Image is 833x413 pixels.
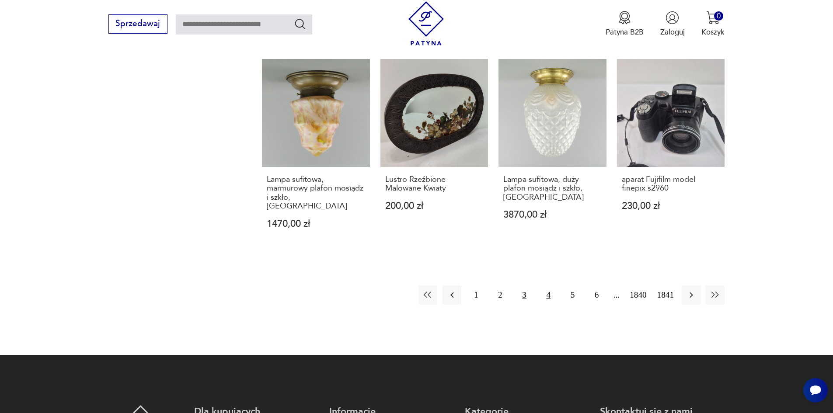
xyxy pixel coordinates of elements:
[701,27,725,37] p: Koszyk
[267,219,365,229] p: 1470,00 zł
[539,285,558,304] button: 4
[617,59,725,249] a: aparat Fujifilm model finepix s2960aparat Fujifilm model finepix s2960230,00 zł
[503,210,602,219] p: 3870,00 zł
[498,59,606,249] a: Lampa sufitowa, duży plafon mosiądz i szkło, PolskaLampa sufitowa, duży plafon mosiądz i szkło, [...
[515,285,533,304] button: 3
[618,11,631,24] img: Ikona medalu
[666,11,679,24] img: Ikonka użytkownika
[587,285,606,304] button: 6
[385,201,484,211] p: 200,00 zł
[714,11,723,21] div: 0
[294,17,307,30] button: Szukaj
[627,285,649,304] button: 1840
[660,11,685,37] button: Zaloguj
[491,285,509,304] button: 2
[380,59,488,249] a: Lustro Rzeźbione Malowane KwiatyLustro Rzeźbione Malowane Kwiaty200,00 zł
[606,27,644,37] p: Patyna B2B
[262,59,370,249] a: Lampa sufitowa, marmurowy plafon mosiądz i szkło, PolskaLampa sufitowa, marmurowy plafon mosiądz ...
[108,21,167,28] a: Sprzedawaj
[108,14,167,34] button: Sprzedawaj
[706,11,720,24] img: Ikona koszyka
[606,11,644,37] button: Patyna B2B
[622,175,720,193] h3: aparat Fujifilm model finepix s2960
[606,11,644,37] a: Ikona medaluPatyna B2B
[404,1,448,45] img: Patyna - sklep z meblami i dekoracjami vintage
[701,11,725,37] button: 0Koszyk
[803,378,828,403] iframe: Smartsupp widget button
[622,201,720,211] p: 230,00 zł
[563,285,582,304] button: 5
[385,175,484,193] h3: Lustro Rzeźbione Malowane Kwiaty
[267,175,365,211] h3: Lampa sufitowa, marmurowy plafon mosiądz i szkło, [GEOGRAPHIC_DATA]
[503,175,602,202] h3: Lampa sufitowa, duży plafon mosiądz i szkło, [GEOGRAPHIC_DATA]
[655,285,676,304] button: 1841
[467,285,485,304] button: 1
[660,27,685,37] p: Zaloguj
